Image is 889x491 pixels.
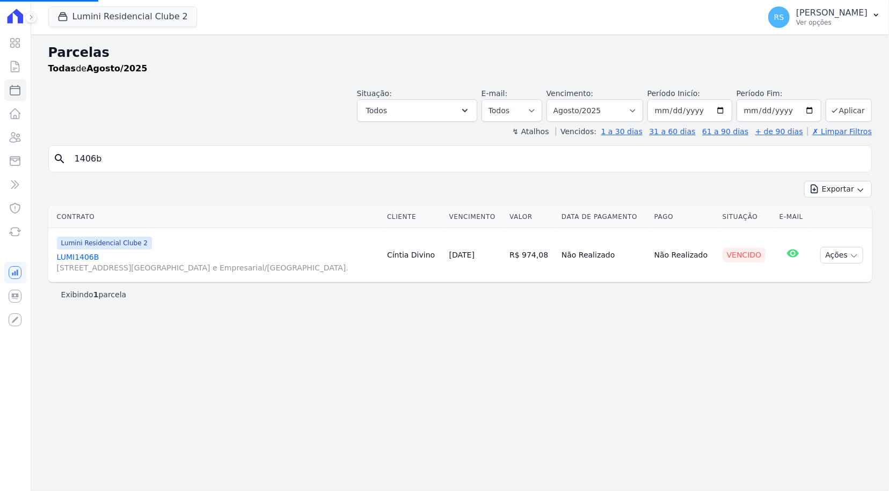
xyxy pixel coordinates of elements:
[48,206,383,228] th: Contrato
[826,99,872,122] button: Aplicar
[804,181,872,197] button: Exportar
[755,127,803,136] a: + de 90 dias
[57,237,152,250] span: Lumini Residencial Clube 2
[68,148,867,170] input: Buscar por nome do lote ou do cliente
[557,206,650,228] th: Data de Pagamento
[774,13,784,21] span: RS
[702,127,748,136] a: 61 a 90 dias
[57,252,378,273] a: LUMI1406B[STREET_ADDRESS][GEOGRAPHIC_DATA] e Empresarial/[GEOGRAPHIC_DATA].
[48,6,197,27] button: Lumini Residencial Clube 2
[557,228,650,282] td: Não Realizado
[807,127,872,136] a: ✗ Limpar Filtros
[86,63,147,74] strong: Agosto/2025
[760,2,889,32] button: RS [PERSON_NAME] Ver opções
[647,89,700,98] label: Período Inicío:
[649,127,695,136] a: 31 a 60 dias
[482,89,508,98] label: E-mail:
[796,18,868,27] p: Ver opções
[53,152,66,165] i: search
[718,206,775,228] th: Situação
[61,289,127,300] p: Exibindo parcela
[723,247,766,262] div: Vencido
[383,228,445,282] td: Cíntia Divino
[505,206,557,228] th: Valor
[366,104,387,117] span: Todos
[601,127,643,136] a: 1 a 30 dias
[512,127,549,136] label: ↯ Atalhos
[546,89,593,98] label: Vencimento:
[650,206,718,228] th: Pago
[383,206,445,228] th: Cliente
[48,43,872,62] h2: Parcelas
[505,228,557,282] td: R$ 974,08
[357,99,477,122] button: Todos
[737,88,821,99] label: Período Fim:
[445,206,506,228] th: Vencimento
[57,262,378,273] span: [STREET_ADDRESS][GEOGRAPHIC_DATA] e Empresarial/[GEOGRAPHIC_DATA].
[48,63,76,74] strong: Todas
[556,127,596,136] label: Vencidos:
[775,206,811,228] th: E-mail
[449,251,475,259] a: [DATE]
[796,8,868,18] p: [PERSON_NAME]
[820,247,863,263] button: Ações
[48,62,148,75] p: de
[650,228,718,282] td: Não Realizado
[93,290,99,299] b: 1
[357,89,392,98] label: Situação:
